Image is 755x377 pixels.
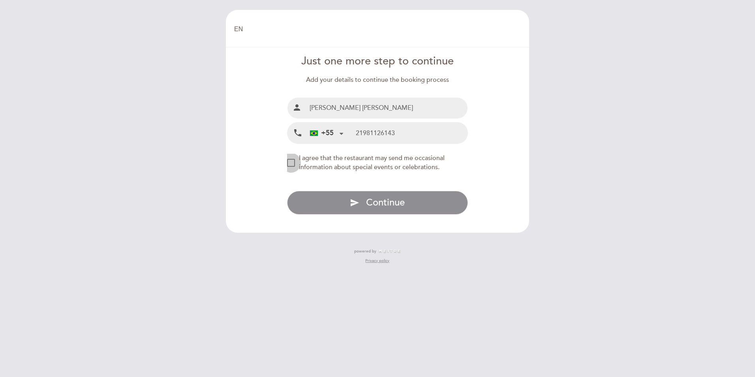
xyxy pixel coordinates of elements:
[366,197,405,208] span: Continue
[350,198,359,207] i: send
[356,123,468,143] input: Mobile Phone
[292,103,302,112] i: person
[354,249,401,254] a: powered by
[365,258,389,264] a: Privacy policy
[287,191,468,215] button: send Continue
[310,128,334,138] div: +55
[354,249,376,254] span: powered by
[307,123,346,143] div: Brazil (Brasil): +55
[293,128,302,138] i: local_phone
[287,75,468,85] div: Add your details to continue the booking process
[306,98,468,119] input: Name and surname
[378,249,401,253] img: MEITRE
[287,154,468,172] md-checkbox: NEW_MODAL_AGREE_RESTAURANT_SEND_OCCASIONAL_INFO
[299,154,445,171] span: I agree that the restaurant may send me occasional information about special events or celebrations.
[287,54,468,69] div: Just one more step to continue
